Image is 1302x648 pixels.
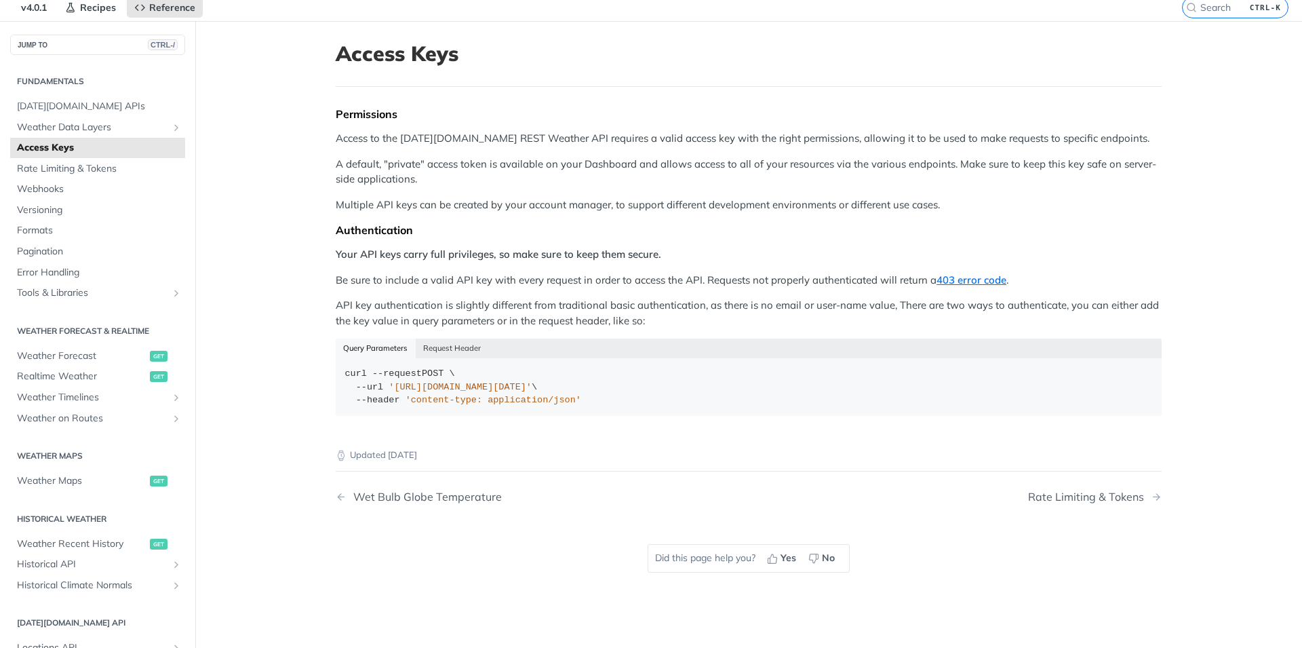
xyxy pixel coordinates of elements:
a: Weather on RoutesShow subpages for Weather on Routes [10,408,185,429]
h2: Weather Forecast & realtime [10,325,185,337]
span: Weather on Routes [17,412,167,425]
span: '[URL][DOMAIN_NAME][DATE]' [389,382,532,392]
p: A default, "private" access token is available on your Dashboard and allows access to all of your... [336,157,1162,187]
span: Historical API [17,558,167,571]
h2: [DATE][DOMAIN_NAME] API [10,617,185,629]
button: Show subpages for Tools & Libraries [171,288,182,299]
span: Pagination [17,245,182,259]
p: Multiple API keys can be created by your account manager, to support different development enviro... [336,197,1162,213]
button: JUMP TOCTRL-/ [10,35,185,55]
button: Show subpages for Weather Data Layers [171,122,182,133]
a: Historical APIShow subpages for Historical API [10,554,185,575]
span: Reference [149,1,195,14]
h2: Fundamentals [10,75,185,88]
span: 'content-type: application/json' [406,395,581,405]
p: Updated [DATE] [336,449,1162,462]
span: get [150,539,167,550]
a: Previous Page: Wet Bulb Globe Temperature [336,491,690,503]
h1: Access Keys [336,41,1162,66]
a: Versioning [10,200,185,221]
a: Webhooks [10,179,185,199]
button: Show subpages for Historical Climate Normals [171,580,182,591]
span: get [150,371,167,382]
span: Historical Climate Normals [17,579,167,592]
span: get [150,351,167,362]
span: curl [345,368,367,379]
a: Historical Climate NormalsShow subpages for Historical Climate Normals [10,575,185,596]
a: [DATE][DOMAIN_NAME] APIs [10,96,185,117]
div: POST \ \ [345,367,1153,407]
span: --url [356,382,384,392]
a: Realtime Weatherget [10,366,185,387]
span: Weather Recent History [17,537,146,551]
span: Weather Forecast [17,349,146,363]
a: Rate Limiting & Tokens [10,159,185,179]
a: Next Page: Rate Limiting & Tokens [1028,491,1162,503]
a: Weather Recent Historyget [10,534,185,554]
div: Permissions [336,107,1162,121]
button: Yes [762,548,804,569]
span: Recipes [80,1,116,14]
button: Show subpages for Historical API [171,559,182,570]
a: Pagination [10,242,185,262]
kbd: CTRL-K [1246,1,1284,14]
span: Weather Maps [17,474,146,488]
div: Rate Limiting & Tokens [1028,491,1151,503]
a: Weather Forecastget [10,346,185,366]
p: API key authentication is slightly different from traditional basic authentication, as there is n... [336,298,1162,328]
span: --header [356,395,400,405]
span: --request [372,368,422,379]
a: Access Keys [10,138,185,158]
span: Weather Timelines [17,391,167,404]
span: No [822,551,835,565]
span: Error Handling [17,266,182,280]
span: Access Keys [17,141,182,155]
nav: Pagination Controls [336,477,1162,517]
span: Webhooks [17,183,182,196]
button: Show subpages for Weather Timelines [171,392,182,403]
a: Tools & LibrariesShow subpages for Tools & Libraries [10,283,185,303]
a: Weather TimelinesShow subpages for Weather Timelines [10,387,185,408]
div: Wet Bulb Globe Temperature [347,491,502,503]
strong: Your API keys carry full privileges, so make sure to keep them secure. [336,248,661,261]
span: Realtime Weather [17,370,146,383]
button: No [804,548,842,569]
a: 403 error code [936,273,1006,286]
span: Versioning [17,204,182,217]
div: Did this page help you? [648,544,850,573]
span: Formats [17,224,182,237]
svg: Search [1186,2,1197,13]
h2: Historical Weather [10,513,185,525]
span: CTRL-/ [148,39,178,50]
span: Weather Data Layers [17,121,167,134]
span: get [150,476,167,487]
h2: Weather Maps [10,450,185,462]
p: Be sure to include a valid API key with every request in order to access the API. Requests not pr... [336,273,1162,288]
span: Tools & Libraries [17,286,167,300]
a: Error Handling [10,263,185,283]
a: Weather Mapsget [10,471,185,491]
div: Authentication [336,223,1162,237]
button: Request Header [416,339,489,358]
p: Access to the [DATE][DOMAIN_NAME] REST Weather API requires a valid access key with the right per... [336,131,1162,147]
span: Yes [781,551,796,565]
button: Show subpages for Weather on Routes [171,413,182,424]
a: Weather Data LayersShow subpages for Weather Data Layers [10,117,185,138]
a: Formats [10,221,185,241]
span: [DATE][DOMAIN_NAME] APIs [17,100,182,113]
span: Rate Limiting & Tokens [17,162,182,176]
